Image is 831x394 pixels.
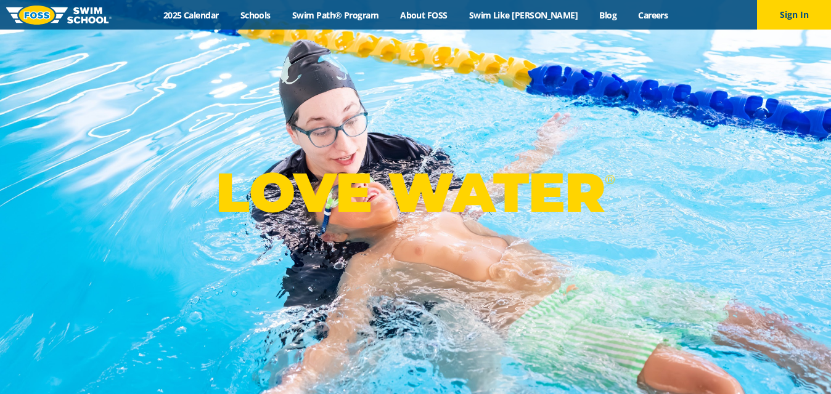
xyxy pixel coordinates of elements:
a: Blog [589,9,628,21]
a: Swim Path® Program [281,9,389,21]
a: Careers [628,9,679,21]
a: Schools [229,9,281,21]
a: About FOSS [390,9,459,21]
img: FOSS Swim School Logo [6,6,112,25]
sup: ® [605,172,615,187]
a: 2025 Calendar [152,9,229,21]
a: Swim Like [PERSON_NAME] [458,9,589,21]
p: LOVE WATER [216,159,615,225]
